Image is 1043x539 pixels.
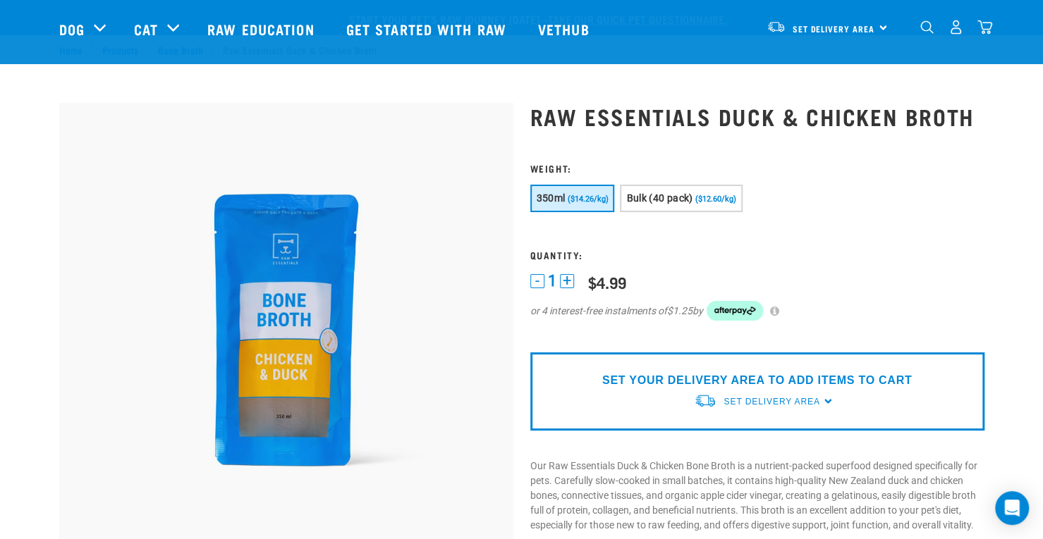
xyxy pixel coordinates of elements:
[537,192,566,204] span: 350ml
[695,194,736,204] span: ($12.60/kg)
[530,185,615,212] button: 350ml ($14.26/kg)
[548,273,556,288] span: 1
[626,192,693,204] span: Bulk (40 pack)
[707,301,763,321] img: Afterpay
[920,20,934,34] img: home-icon-1@2x.png
[530,163,984,173] h3: Weight:
[995,491,1029,525] div: Open Intercom Messenger
[949,20,963,35] img: user.png
[694,393,716,408] img: van-moving.png
[530,274,544,288] button: -
[620,185,742,212] button: Bulk (40 pack) ($12.60/kg)
[724,397,819,407] span: Set Delivery Area
[332,1,524,57] a: Get started with Raw
[977,20,992,35] img: home-icon@2x.png
[560,274,574,288] button: +
[667,304,693,318] span: $1.25
[59,18,85,39] a: Dog
[530,249,984,260] h3: Quantity:
[767,20,786,33] img: van-moving.png
[530,104,984,129] h1: Raw Essentials Duck & Chicken Broth
[134,18,158,39] a: Cat
[602,372,912,389] p: SET YOUR DELIVERY AREA TO ADD ITEMS TO CART
[793,26,874,31] span: Set Delivery Area
[530,301,984,321] div: or 4 interest-free instalments of by
[588,273,626,291] div: $4.99
[530,459,984,533] p: Our Raw Essentials Duck & Chicken Bone Broth is a nutrient-packed superfood designed specifically...
[193,1,331,57] a: Raw Education
[567,194,608,204] span: ($14.26/kg)
[524,1,607,57] a: Vethub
